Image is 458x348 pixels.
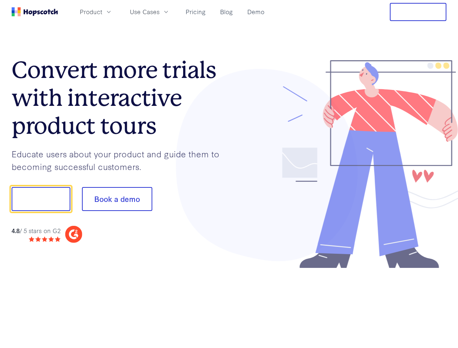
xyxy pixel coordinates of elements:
span: Product [80,7,102,16]
button: Product [75,6,117,18]
p: Educate users about your product and guide them to becoming successful customers. [12,148,229,173]
a: Blog [217,6,236,18]
strong: 4.8 [12,226,20,235]
button: Use Cases [125,6,174,18]
span: Use Cases [130,7,160,16]
div: / 5 stars on G2 [12,226,61,235]
h1: Convert more trials with interactive product tours [12,56,229,140]
button: Show me! [12,187,70,211]
a: Pricing [183,6,209,18]
button: Free Trial [390,3,446,21]
a: Demo [244,6,267,18]
button: Book a demo [82,187,152,211]
a: Home [12,7,58,16]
